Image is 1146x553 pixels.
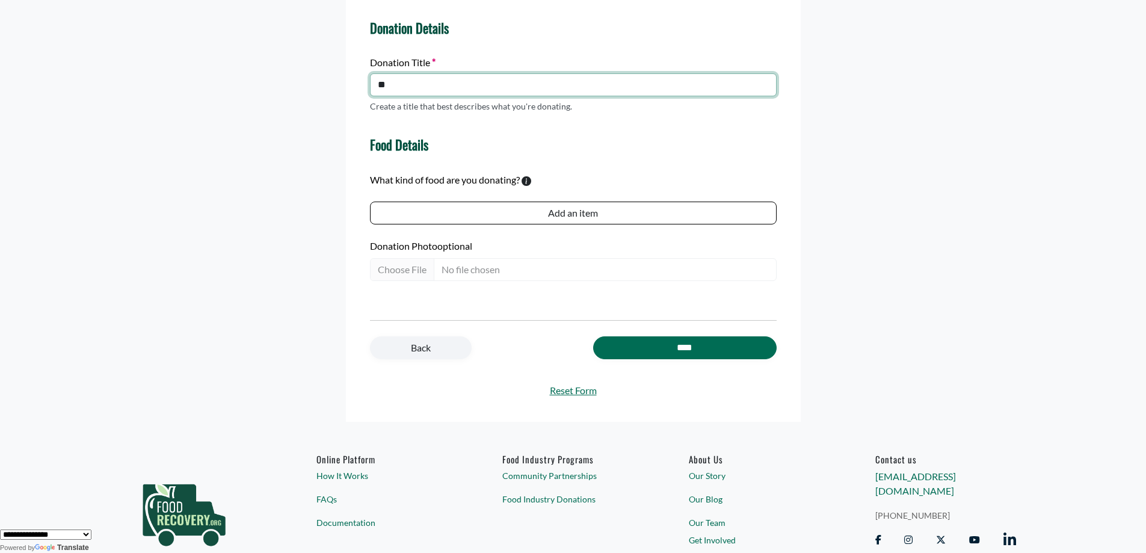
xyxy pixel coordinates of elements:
a: Our Story [689,469,830,482]
label: What kind of food are you donating? [370,173,520,187]
a: Back [370,336,472,359]
a: Community Partnerships [502,469,643,482]
a: FAQs [316,493,457,505]
a: Our Blog [689,493,830,505]
a: Food Industry Donations [502,493,643,505]
button: Add an item [370,202,777,224]
a: Reset Form [370,383,777,398]
a: [PHONE_NUMBER] [875,509,1016,522]
a: Translate [35,543,89,552]
span: optional [437,240,472,252]
a: Our Team [689,516,830,529]
h6: Online Platform [316,454,457,465]
a: About Us [689,454,830,465]
a: How It Works [316,469,457,482]
img: Google Translate [35,544,57,552]
h4: Donation Details [370,20,777,36]
a: Documentation [316,516,457,529]
h6: Contact us [875,454,1016,465]
h6: Food Industry Programs [502,454,643,465]
p: Create a title that best describes what you're donating. [370,100,572,113]
a: [EMAIL_ADDRESS][DOMAIN_NAME] [875,471,956,496]
svg: To calculate environmental impacts, we follow the Food Loss + Waste Protocol [522,176,531,186]
h4: Food Details [370,137,428,152]
label: Donation Title [370,55,436,70]
label: Donation Photo [370,239,777,253]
